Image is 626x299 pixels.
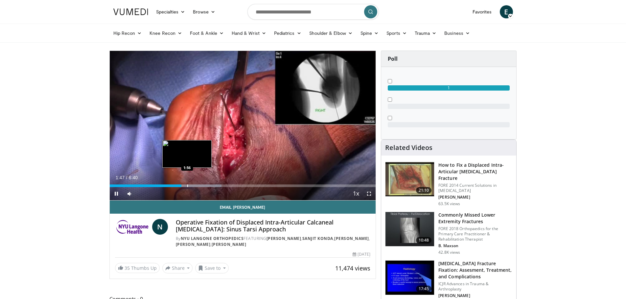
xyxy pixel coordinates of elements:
a: Hip Recon [109,27,146,40]
a: Email [PERSON_NAME] [110,201,376,214]
div: 1 [388,85,510,91]
span: 10:48 [416,237,432,244]
a: Sanjit Konda [302,236,333,241]
a: N [152,219,168,235]
a: Favorites [469,5,496,18]
p: ICJR Advances in Trauma & Arthroplasty [438,281,512,292]
button: Save to [195,263,229,273]
a: Business [440,27,474,40]
a: NYU Langone Orthopedics [181,236,244,241]
p: FORE 2014 Current Solutions in [MEDICAL_DATA] [438,183,512,193]
p: 42.8K views [438,250,460,255]
button: Playback Rate [349,187,362,200]
h3: Commonly Missed Lower Extremity Fractures [438,212,512,225]
p: [PERSON_NAME] [438,195,512,200]
a: Shoulder & Elbow [305,27,357,40]
a: 10:48 Commonly Missed Lower Extremity Fractures FORE 2018 Orthopaedics for the Primary Care Pract... [385,212,512,255]
a: 35 Thumbs Up [115,263,160,273]
button: Mute [123,187,136,200]
h4: Operative Fixation of Displaced Intra-Articular Calcaneal [MEDICAL_DATA]: Sinus Tarsi Approach [176,219,370,233]
video-js: Video Player [110,51,376,201]
strong: Poll [388,55,398,62]
img: 297020_0000_1.png.150x105_q85_crop-smart_upscale.jpg [385,261,434,295]
a: Hand & Wrist [228,27,270,40]
div: [DATE] [353,251,370,257]
a: Knee Recon [146,27,186,40]
h3: [MEDICAL_DATA] Fracture Fixation: Assesment, Treatment, and Complications [438,260,512,280]
button: Fullscreen [362,187,376,200]
a: Sports [383,27,411,40]
h4: Related Videos [385,144,432,152]
span: 35 [125,265,130,271]
p: [PERSON_NAME] [438,293,512,298]
img: 4aa379b6-386c-4fb5-93ee-de5617843a87.150x105_q85_crop-smart_upscale.jpg [385,212,434,246]
a: Spine [357,27,383,40]
div: By FEATURING , , , , [176,236,370,247]
p: B. Maxson [438,243,512,248]
img: 55ff4537-6d30-4030-bbbb-bab469c05b17.150x105_q85_crop-smart_upscale.jpg [385,162,434,196]
span: / [126,175,128,180]
span: 21:10 [416,187,432,194]
a: Browse [189,5,219,18]
p: 63.5K views [438,201,460,206]
a: [PERSON_NAME] [176,242,211,247]
a: [PERSON_NAME] [334,236,369,241]
button: Share [162,263,193,273]
p: FORE 2018 Orthopaedics for the Primary Care Practitioner & Rehabilitation Therapist [438,226,512,242]
img: NYU Langone Orthopedics [115,219,150,235]
div: Progress Bar [110,184,376,187]
a: Trauma [411,27,441,40]
a: E [500,5,513,18]
input: Search topics, interventions [247,4,379,20]
a: [PERSON_NAME] [212,242,246,247]
img: image.jpeg [162,140,212,168]
h3: How to Fix a Displaced Intra-Articular [MEDICAL_DATA] Fracture [438,162,512,182]
span: 17:45 [416,286,432,292]
a: Pediatrics [270,27,305,40]
span: 6:40 [129,175,138,180]
a: 21:10 How to Fix a Displaced Intra-Articular [MEDICAL_DATA] Fracture FORE 2014 Current Solutions ... [385,162,512,206]
a: Specialties [152,5,189,18]
a: [PERSON_NAME] [267,236,301,241]
button: Pause [110,187,123,200]
span: 1:47 [116,175,125,180]
img: VuMedi Logo [113,9,148,15]
a: Foot & Ankle [186,27,228,40]
span: 11,474 views [335,264,370,272]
